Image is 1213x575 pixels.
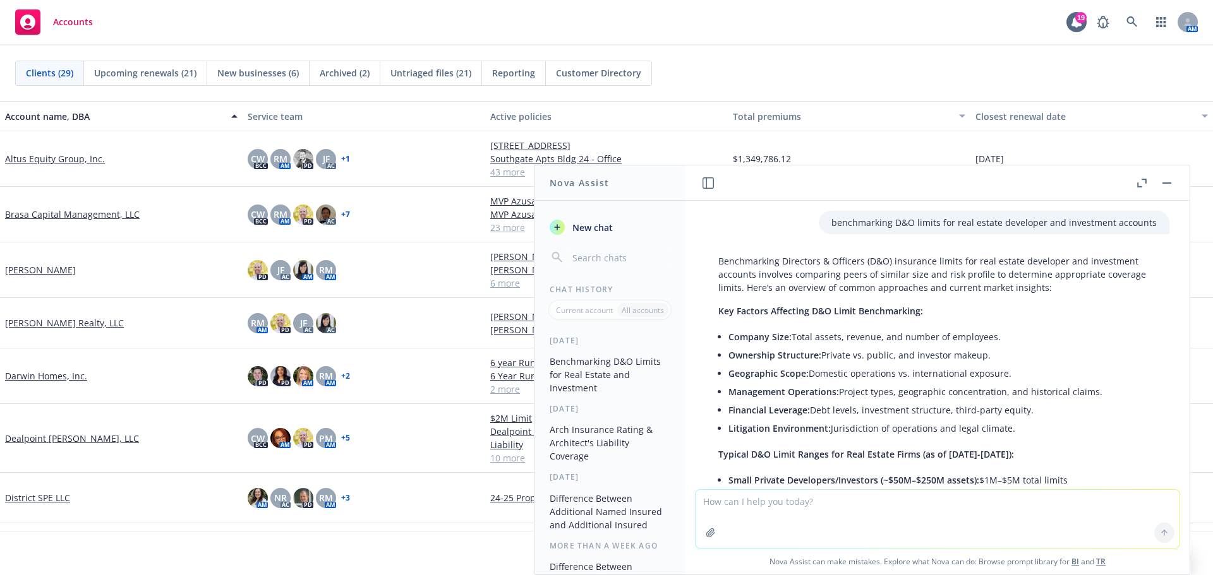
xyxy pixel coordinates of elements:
[323,152,330,165] span: JF
[293,488,313,508] img: photo
[728,331,792,343] span: Company Size:
[534,335,685,346] div: [DATE]
[248,366,268,386] img: photo
[319,263,333,276] span: RM
[248,110,480,123] div: Service team
[490,310,723,323] a: [PERSON_NAME] Realty, LLC - Commercial Property
[490,221,723,234] a: 23 more
[728,422,831,434] span: Litigation Environment:
[570,221,613,234] span: New chat
[248,260,268,280] img: photo
[490,165,723,179] a: 43 more
[728,101,970,131] button: Total premiums
[728,328,1157,346] li: Total assets, revenue, and number of employees.
[545,351,675,398] button: Benchmarking D&O Limits for Real Estate and Investment
[728,404,810,416] span: Financial Leverage:
[545,419,675,466] button: Arch Insurance Rating & Architect's Liability Coverage
[5,263,76,276] a: [PERSON_NAME]
[293,149,313,169] img: photo
[718,448,1014,460] span: Typical D&O Limit Ranges for Real Estate Firms (as of [DATE]-[DATE]):
[490,276,723,290] a: 6 more
[534,403,685,414] div: [DATE]
[728,474,979,486] span: Small Private Developers/Investors (~$50M–$250M assets):
[1096,556,1106,567] a: TR
[728,401,1157,419] li: Debt levels, investment structure, third-party equity.
[545,216,675,239] button: New chat
[490,382,723,396] a: 2 more
[485,101,728,131] button: Active policies
[490,194,723,208] a: MVP Azusa Foothill LLC | Excess $1M x $5M
[319,369,333,382] span: RM
[728,364,1157,382] li: Domestic operations vs. international exposure.
[570,249,670,266] input: Search chats
[390,66,471,80] span: Untriaged files (21)
[490,110,723,123] div: Active policies
[251,152,265,165] span: CW
[274,152,287,165] span: RM
[534,540,685,551] div: More than a week ago
[251,316,265,329] span: RM
[1149,9,1174,35] a: Switch app
[490,152,723,165] a: Southgate Apts Bldg 24 - Office
[728,419,1157,437] li: Jurisdiction of operations and legal climate.
[490,250,723,263] a: [PERSON_NAME] - Commercial Umbrella
[1071,556,1079,567] a: BI
[316,313,336,333] img: photo
[341,434,350,442] a: + 5
[319,432,333,445] span: PM
[490,451,723,465] a: 10 more
[300,316,307,329] span: JF
[728,382,1157,401] li: Project types, geographic concentration, and historical claims.
[728,386,839,398] span: Management Operations:
[5,208,140,221] a: Brasa Capital Management, LLC
[622,305,664,316] p: All accounts
[341,155,350,163] a: + 1
[5,152,105,165] a: Altus Equity Group, Inc.
[1119,9,1145,35] a: Search
[718,305,923,317] span: Key Factors Affecting D&O Limit Benchmarking:
[316,205,336,225] img: photo
[274,491,287,504] span: NR
[5,491,70,504] a: District SPE LLC
[5,432,139,445] a: Dealpoint [PERSON_NAME], LLC
[293,205,313,225] img: photo
[556,305,613,316] p: Current account
[270,428,291,448] img: photo
[10,4,98,40] a: Accounts
[970,101,1213,131] button: Closest renewal date
[341,494,350,502] a: + 3
[728,349,821,361] span: Ownership Structure:
[490,356,723,369] a: 6 year Run Off
[718,254,1157,294] p: Benchmarking Directors & Officers (D&O) insurance limits for real estate developer and investment...
[94,66,196,80] span: Upcoming renewals (21)
[5,316,124,329] a: [PERSON_NAME] Realty, LLC
[490,425,723,451] a: Dealpoint [PERSON_NAME], LLC - General Partnership Liability
[545,488,675,535] button: Difference Between Additional Named Insured and Additional Insured
[490,491,723,504] a: 24-25 Property & GL (District SPE LLC)
[293,428,313,448] img: photo
[293,260,313,280] img: photo
[728,367,809,379] span: Geographic Scope:
[490,412,723,425] a: $2M Limit
[975,152,1004,165] span: [DATE]
[534,471,685,482] div: [DATE]
[341,372,350,380] a: + 2
[243,101,485,131] button: Service team
[490,139,723,152] a: [STREET_ADDRESS]
[733,110,951,123] div: Total premiums
[251,208,265,221] span: CW
[217,66,299,80] span: New businesses (6)
[490,263,723,276] a: [PERSON_NAME] - Commercial Package
[691,548,1185,574] span: Nova Assist can make mistakes. Explore what Nova can do: Browse prompt library for and
[53,17,93,27] span: Accounts
[293,366,313,386] img: photo
[5,369,87,382] a: Darwin Homes, Inc.
[534,284,685,295] div: Chat History
[270,366,291,386] img: photo
[320,66,370,80] span: Archived (2)
[248,488,268,508] img: photo
[728,471,1157,489] li: $1M–$5M total limits
[490,369,723,382] a: 6 Year Run Off
[274,208,287,221] span: RM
